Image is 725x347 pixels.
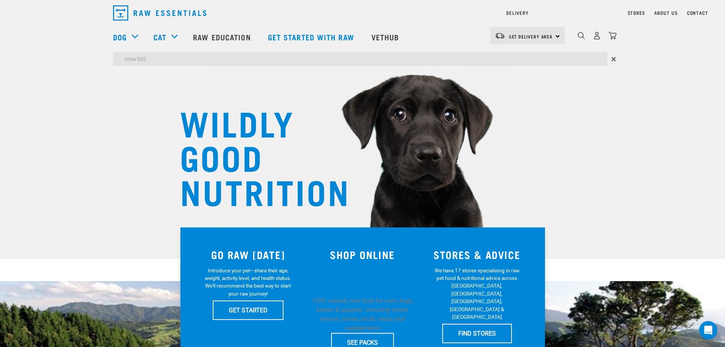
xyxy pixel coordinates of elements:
nav: dropdown navigation [107,2,618,24]
a: Contact [687,11,708,14]
a: Vethub [364,22,409,52]
p: 100% natural, raw food for cats, dogs, kittens & puppies. Including mixes, minces, bones, broth, ... [310,296,415,333]
a: Delivery [506,11,528,14]
p: We have 17 stores specialising in raw pet food & nutritional advice across [GEOGRAPHIC_DATA], [GE... [432,267,522,321]
h1: WILDLY GOOD NUTRITION [180,105,332,208]
p: Introduce your pet—share their age, weight, activity level, and health status. We'll recommend th... [203,267,293,298]
h3: GO RAW [DATE] [196,249,301,261]
img: user.png [593,32,601,40]
h3: SHOP ONLINE [310,249,415,261]
img: van-moving.png [495,32,505,39]
a: About Us [654,11,677,14]
a: FIND STORES [442,324,512,343]
a: Get started with Raw [260,22,364,52]
a: Dog [113,31,127,43]
span: Set Delivery Area [509,35,553,38]
input: Search... [113,52,607,66]
img: home-icon-1@2x.png [578,32,585,39]
a: Raw Education [185,22,260,52]
a: Cat [153,31,166,43]
a: GET STARTED [213,301,284,320]
a: Stores [628,11,645,14]
h3: STORES & ADVICE [424,249,530,261]
div: Open Intercom Messenger [699,321,717,339]
img: Raw Essentials Logo [113,5,206,21]
img: home-icon@2x.png [609,32,617,40]
span: × [611,52,616,66]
